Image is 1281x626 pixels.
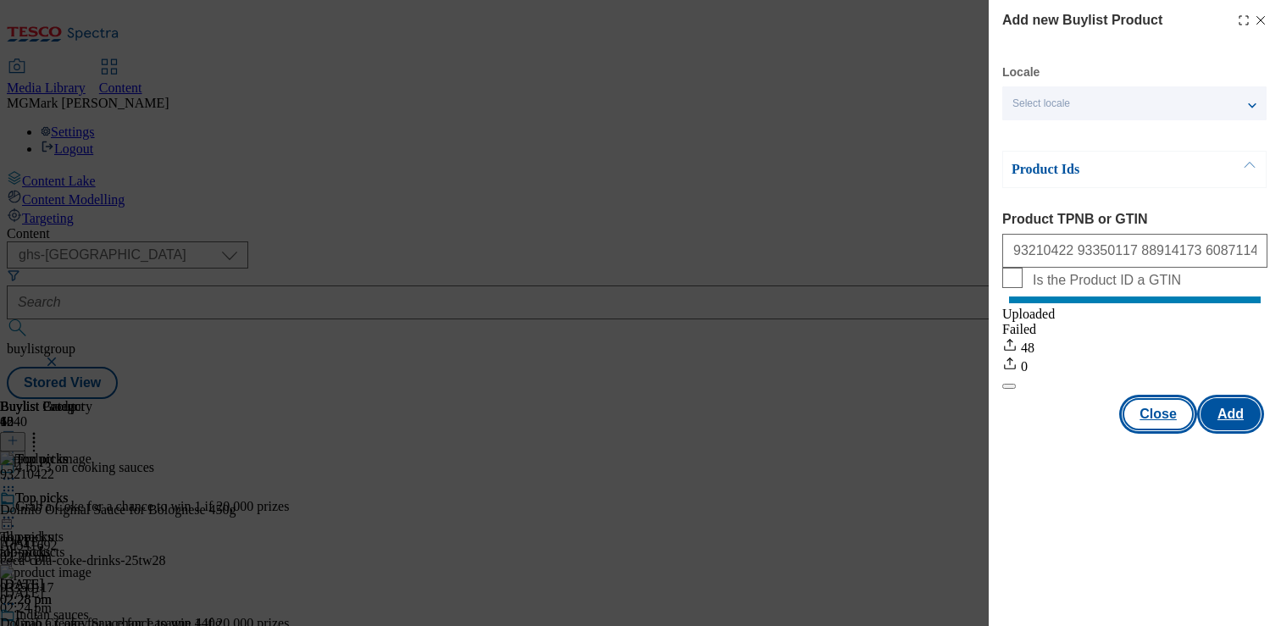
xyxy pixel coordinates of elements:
[1012,161,1189,178] p: Product Ids
[1002,337,1267,356] div: 48
[1201,398,1261,430] button: Add
[1012,97,1070,110] span: Select locale
[1123,398,1194,430] button: Close
[1033,273,1181,288] span: Is the Product ID a GTIN
[1002,234,1267,268] input: Enter 1 or 20 space separated Product TPNB or GTIN
[1002,212,1267,227] label: Product TPNB or GTIN
[1002,307,1267,322] div: Uploaded
[1002,68,1040,77] label: Locale
[1002,322,1267,337] div: Failed
[1002,356,1267,374] div: 0
[1002,10,1162,30] h4: Add new Buylist Product
[1002,86,1267,120] button: Select locale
